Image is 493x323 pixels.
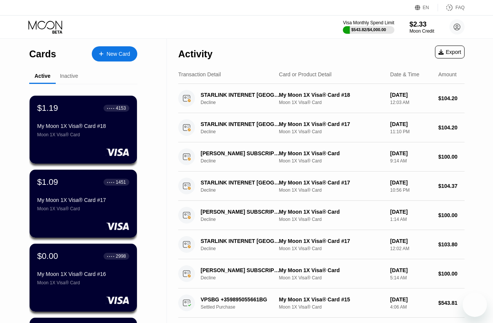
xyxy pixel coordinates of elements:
div: 5:14 AM [390,275,432,280]
div: [PERSON_NAME] SUBSCRIPTION [PHONE_NUMBER] USDeclineMy Moon 1X Visa® CardMoon 1X Visa® Card[DATE]9... [178,142,465,172]
div: [PERSON_NAME] SUBSCRIPTION [PHONE_NUMBER] US [201,209,280,215]
div: $104.37 [438,183,465,189]
div: Transaction Detail [178,71,221,77]
div: Active [35,73,50,79]
div: Moon 1X Visa® Card [279,100,384,105]
div: Moon 1X Visa® Card [37,280,129,285]
div: 12:03 AM [390,100,432,105]
div: ● ● ● ● [107,181,115,183]
div: My Moon 1X Visa® Card #18 [279,92,384,98]
div: [DATE] [390,121,432,127]
div: Decline [201,129,286,134]
div: Moon 1X Visa® Card [279,304,384,310]
div: VPSBG +359895055661BGSettled PurchaseMy Moon 1X Visa® Card #15Moon 1X Visa® Card[DATE]4:06 AM$543.81 [178,288,465,318]
div: [DATE] [390,180,432,186]
div: 11:10 PM [390,129,432,134]
div: My Moon 1X Visa® Card #17 [279,238,384,244]
div: $100.00 [438,154,465,160]
div: [DATE] [390,296,432,303]
div: EN [415,4,438,11]
div: Decline [201,217,286,222]
div: $543.82 / $4,000.00 [351,27,386,32]
div: Moon 1X Visa® Card [37,132,129,137]
div: Decline [201,158,286,164]
div: Decline [201,100,286,105]
div: [DATE] [390,150,432,156]
div: $1.09 [37,177,58,187]
div: Moon 1X Visa® Card [279,246,384,251]
div: STARLINK INTERNET [GEOGRAPHIC_DATA] IE [201,121,280,127]
div: 1451 [116,180,126,185]
div: Cards [29,49,56,60]
div: Moon 1X Visa® Card [279,275,384,280]
div: EN [423,5,429,10]
div: My Moon 1X Visa® Card #17 [279,180,384,186]
div: [DATE] [390,92,432,98]
div: FAQ [455,5,465,10]
div: Inactive [60,73,78,79]
iframe: Button to launch messaging window [463,293,487,317]
div: STARLINK INTERNET [GEOGRAPHIC_DATA] IEDeclineMy Moon 1X Visa® Card #18Moon 1X Visa® Card[DATE]12:... [178,84,465,113]
div: $1.09● ● ● ●1451My Moon 1X Visa® Card #17Moon 1X Visa® Card [30,170,137,238]
div: My Moon 1X Visa® Card #17 [37,197,129,203]
div: Settled Purchase [201,304,286,310]
div: [PERSON_NAME] SUBSCRIPTION [PHONE_NUMBER] US [201,150,280,156]
div: $543.81 [438,300,465,306]
div: 10:56 PM [390,187,432,193]
div: 4153 [116,106,126,111]
div: $104.20 [438,95,465,101]
div: ● ● ● ● [107,107,115,109]
div: Date & Time [390,71,419,77]
div: VPSBG +359895055661BG [201,296,280,303]
div: 4:06 AM [390,304,432,310]
div: STARLINK INTERNET [GEOGRAPHIC_DATA] IEDeclineMy Moon 1X Visa® Card #17Moon 1X Visa® Card[DATE]12:... [178,230,465,259]
div: ● ● ● ● [107,255,115,257]
div: $104.20 [438,124,465,131]
div: FAQ [438,4,465,11]
div: Decline [201,187,286,193]
div: [PERSON_NAME] SUBSCRIPTION [PHONE_NUMBER] USDeclineMy Moon 1X Visa® CardMoon 1X Visa® Card[DATE]1... [178,201,465,230]
div: My Moon 1X Visa® Card #15 [279,296,384,303]
div: $2.33Moon Credit [410,20,434,34]
div: My Moon 1X Visa® Card [279,267,384,273]
div: Moon 1X Visa® Card [279,158,384,164]
div: Decline [201,275,286,280]
div: Activity [178,49,212,60]
div: $2.33 [410,20,434,28]
div: Moon 1X Visa® Card [37,206,129,211]
div: $0.00● ● ● ●2998My Moon 1X Visa® Card #16Moon 1X Visa® Card [30,244,137,312]
div: 12:02 AM [390,246,432,251]
div: Moon Credit [410,28,434,34]
div: My Moon 1X Visa® Card [279,150,384,156]
div: $103.80 [438,241,465,247]
div: Card or Product Detail [279,71,332,77]
div: [DATE] [390,238,432,244]
div: Moon 1X Visa® Card [279,217,384,222]
div: 9:14 AM [390,158,432,164]
div: STARLINK INTERNET [GEOGRAPHIC_DATA] IE [201,238,280,244]
div: $100.00 [438,271,465,277]
div: Export [435,46,465,58]
div: STARLINK INTERNET [GEOGRAPHIC_DATA] IE [201,92,280,98]
div: Moon 1X Visa® Card [279,129,384,134]
div: STARLINK INTERNET [GEOGRAPHIC_DATA] IEDeclineMy Moon 1X Visa® Card #17Moon 1X Visa® Card[DATE]10:... [178,172,465,201]
div: Decline [201,246,286,251]
div: My Moon 1X Visa® Card [279,209,384,215]
div: Amount [438,71,457,77]
div: My Moon 1X Visa® Card #17 [279,121,384,127]
div: New Card [92,46,137,61]
div: Visa Monthly Spend Limit$543.82/$4,000.00 [343,20,394,34]
div: STARLINK INTERNET [GEOGRAPHIC_DATA] IE [201,180,280,186]
div: [PERSON_NAME] SUBSCRIPTION [PHONE_NUMBER] US [201,267,280,273]
div: New Card [107,51,130,57]
div: $1.19● ● ● ●4153My Moon 1X Visa® Card #18Moon 1X Visa® Card [30,96,137,164]
div: STARLINK INTERNET [GEOGRAPHIC_DATA] IEDeclineMy Moon 1X Visa® Card #17Moon 1X Visa® Card[DATE]11:... [178,113,465,142]
div: 1:14 AM [390,217,432,222]
div: My Moon 1X Visa® Card #18 [37,123,129,129]
div: $1.19 [37,103,58,113]
div: Export [438,49,461,55]
div: $100.00 [438,212,465,218]
div: [PERSON_NAME] SUBSCRIPTION [PHONE_NUMBER] USDeclineMy Moon 1X Visa® CardMoon 1X Visa® Card[DATE]5... [178,259,465,288]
